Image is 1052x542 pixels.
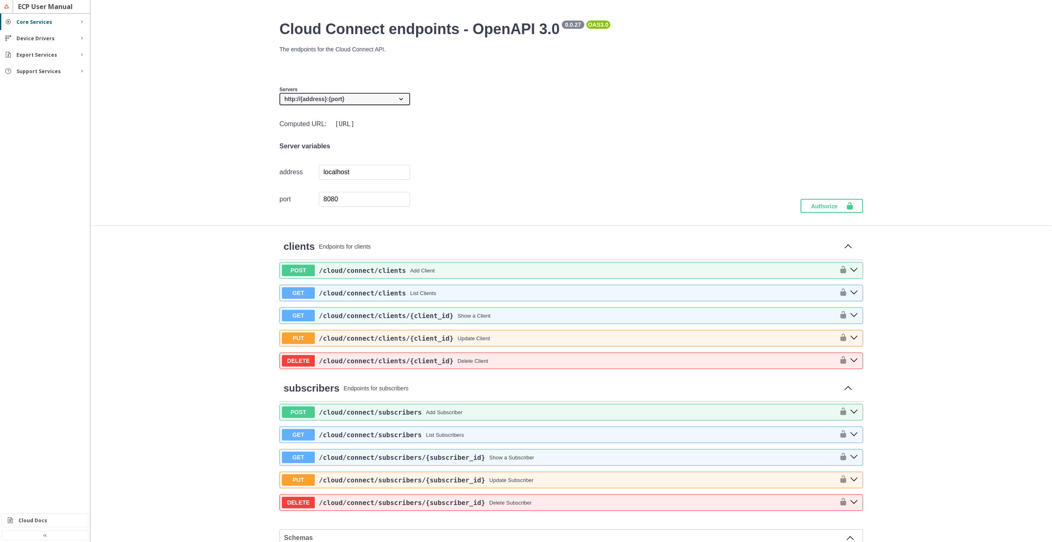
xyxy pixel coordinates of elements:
div: Computed URL: [279,118,410,129]
a: /cloud/connect/clients/{client_id} [319,357,454,365]
a: /cloud/connect/clients [319,289,406,297]
button: authorization button unlocked [835,430,847,440]
p: Endpoints for clients [319,243,837,250]
span: POST [282,265,315,276]
button: PUT/cloud/connect/clients/{client_id}Update Client [282,332,835,344]
span: DELETE [282,497,315,508]
div: Update Subscriber [489,477,534,483]
button: DELETE/cloud/connect/clients/{client_id}Delete Client [282,355,835,367]
button: authorization button unlocked [835,407,847,417]
button: get ​/cloud​/connect​/clients [847,288,861,298]
span: /cloud /connect /clients /{client_id} [319,312,454,320]
a: /cloud/connect/subscribers [319,431,422,439]
a: subscribers [284,383,339,394]
button: DELETE/cloud/connect/subscribers/{subscriber_id}Delete Subscriber [282,497,835,508]
span: /cloud /connect /clients [319,267,406,274]
div: Add Subscriber [426,409,462,415]
td: port [279,191,319,207]
span: GET [282,287,315,299]
button: PUT/cloud/connect/subscribers/{subscriber_id}Update Subscriber [282,474,835,486]
p: The endpoints for the Cloud Connect API. [279,46,863,53]
a: /cloud/connect/subscribers/{subscriber_id} [319,454,485,461]
pre: OAS 3.0 [588,21,609,28]
button: GET/cloud/connect/subscribersList Subscribers [282,429,835,441]
button: delete ​/cloud​/connect​/clients​/{client_id} [847,355,861,366]
span: POST [282,406,315,418]
a: /cloud/connect/clients [319,267,406,274]
a: /cloud/connect/subscribers/{subscriber_id} [319,476,485,484]
div: List Subscribers [426,432,464,438]
h4: Server variables [279,143,410,150]
a: /cloud/connect/clients/{client_id} [319,312,454,320]
span: /cloud /connect /subscribers [319,431,422,439]
button: get ​/cloud​/connect​/subscribers​/{subscriber_id} [847,452,861,463]
a: /cloud/connect/subscribers [319,408,422,416]
a: clients [284,241,315,252]
p: Endpoints for subscribers [344,385,837,392]
button: authorization button unlocked [835,265,847,275]
button: authorization button unlocked [835,288,847,298]
div: List Clients [410,290,436,296]
a: /cloud/connect/clients/{client_id} [319,334,454,342]
span: PUT [282,332,315,344]
span: /cloud /connect /clients [319,289,406,297]
button: post ​/cloud​/connect​/subscribers [847,407,861,417]
span: Servers [279,87,298,92]
button: get ​/cloud​/connect​/clients​/{client_id} [847,310,861,321]
button: Authorize [801,199,863,213]
button: get ​/cloud​/connect​/subscribers [847,429,861,440]
pre: 0.0.27 [563,21,583,28]
span: /cloud /connect /subscribers /{subscriber_id} [319,454,485,461]
span: /cloud /connect /subscribers /{subscriber_id} [319,476,485,484]
button: put ​/cloud​/connect​/clients​/{client_id} [847,333,861,344]
span: PUT [282,474,315,486]
td: address [279,164,319,180]
button: authorization button unlocked [835,475,847,485]
span: GET [282,452,315,463]
div: Delete Subscriber [489,500,532,506]
code: [URL] [333,118,356,129]
span: GET [282,429,315,441]
button: authorization button unlocked [835,452,847,462]
button: Schemas [284,534,854,542]
span: /cloud /connect /subscribers /{subscriber_id} [319,499,485,507]
button: authorization button unlocked [835,333,847,343]
h2: Cloud Connect endpoints - OpenAPI 3.0 [279,21,863,38]
button: Collapse operation [842,383,855,395]
a: /cloud/connect/subscribers/{subscriber_id} [319,499,485,507]
button: put ​/cloud​/connect​/subscribers​/{subscriber_id} [847,475,861,485]
button: GET/cloud/connect/clients/{client_id}Show a Client [282,310,835,321]
button: authorization button unlocked [835,498,847,507]
div: Add Client [410,268,435,274]
button: GET/cloud/connect/clientsList Clients [282,287,835,299]
span: Schemas [284,534,846,542]
div: Show a Client [458,313,491,319]
span: Authorize [811,202,846,210]
div: Delete Client [458,358,488,364]
button: POST/cloud/connect/clientsAdd Client [282,265,835,276]
span: /cloud /connect /clients /{client_id} [319,334,454,342]
span: GET [282,310,315,321]
div: Show a Subscriber [489,454,534,461]
button: Collapse operation [842,241,855,253]
span: DELETE [282,355,315,367]
button: post ​/cloud​/connect​/clients [847,265,861,276]
span: /cloud /connect /clients /{client_id} [319,357,454,365]
span: /cloud /connect /subscribers [319,408,422,416]
button: authorization button unlocked [835,311,847,321]
button: POST/cloud/connect/subscribersAdd Subscriber [282,406,835,418]
button: GET/cloud/connect/subscribers/{subscriber_id}Show a Subscriber [282,452,835,463]
button: authorization button unlocked [835,356,847,366]
div: Update Client [458,335,490,341]
button: delete ​/cloud​/connect​/subscribers​/{subscriber_id} [847,497,861,508]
